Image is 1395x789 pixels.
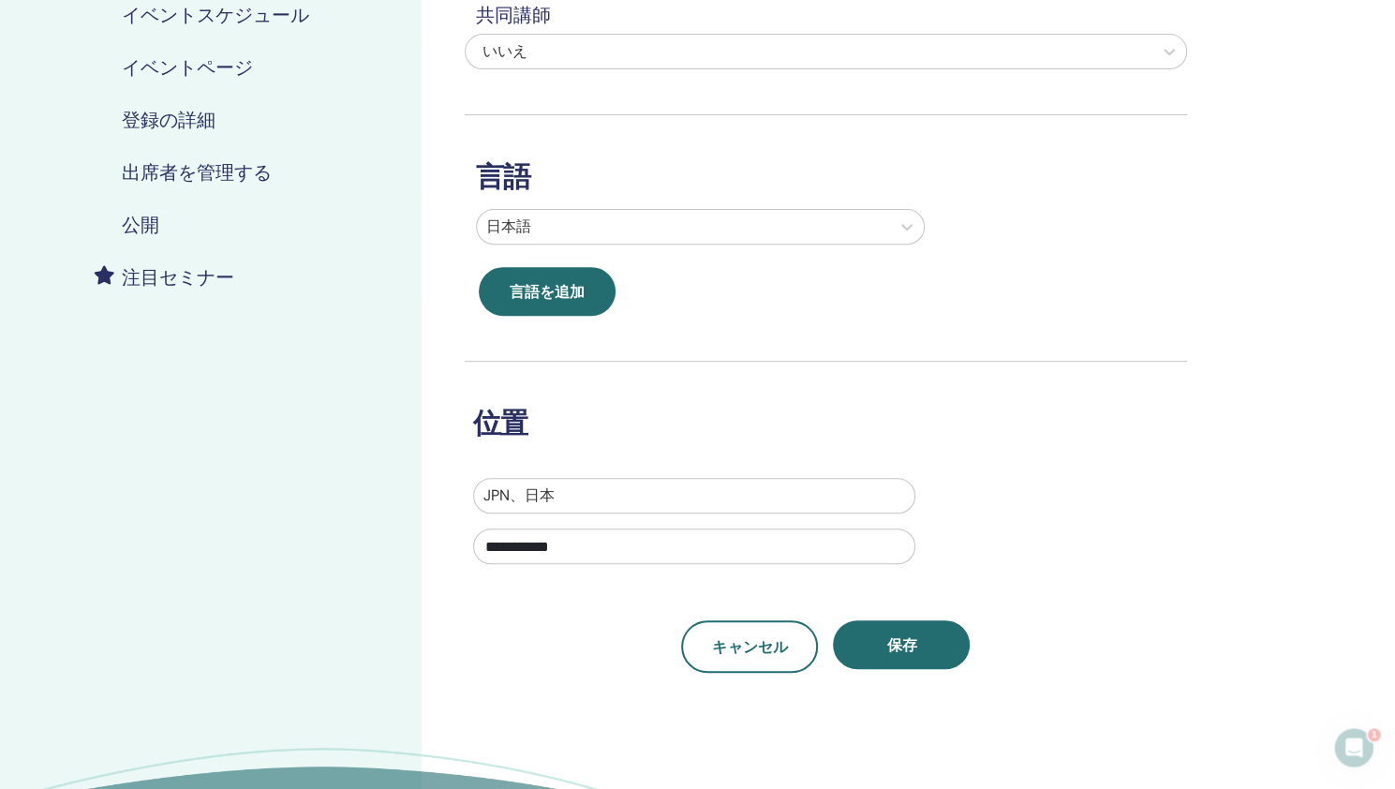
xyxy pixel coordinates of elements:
font: 位置 [473,405,527,441]
button: 保存 [833,620,970,669]
a: キャンセル [681,620,818,673]
font: 出席者を管理する [122,160,272,185]
font: 保存 [886,635,916,655]
button: 言語を追加 [479,267,616,316]
font: いいえ [482,41,527,61]
font: 登録の詳細 [122,108,215,132]
font: イベントページ [122,55,253,80]
font: イベントスケジュール [122,3,309,27]
font: 言語 [476,158,530,195]
iframe: インターコムライブチャット [1331,725,1376,770]
font: 言語を追加 [510,282,585,302]
font: 公開 [122,213,159,237]
font: 1 [1373,726,1381,738]
font: 注目セミナー [122,265,234,290]
font: 共同講師 [476,3,551,27]
font: キャンセル [712,637,787,657]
